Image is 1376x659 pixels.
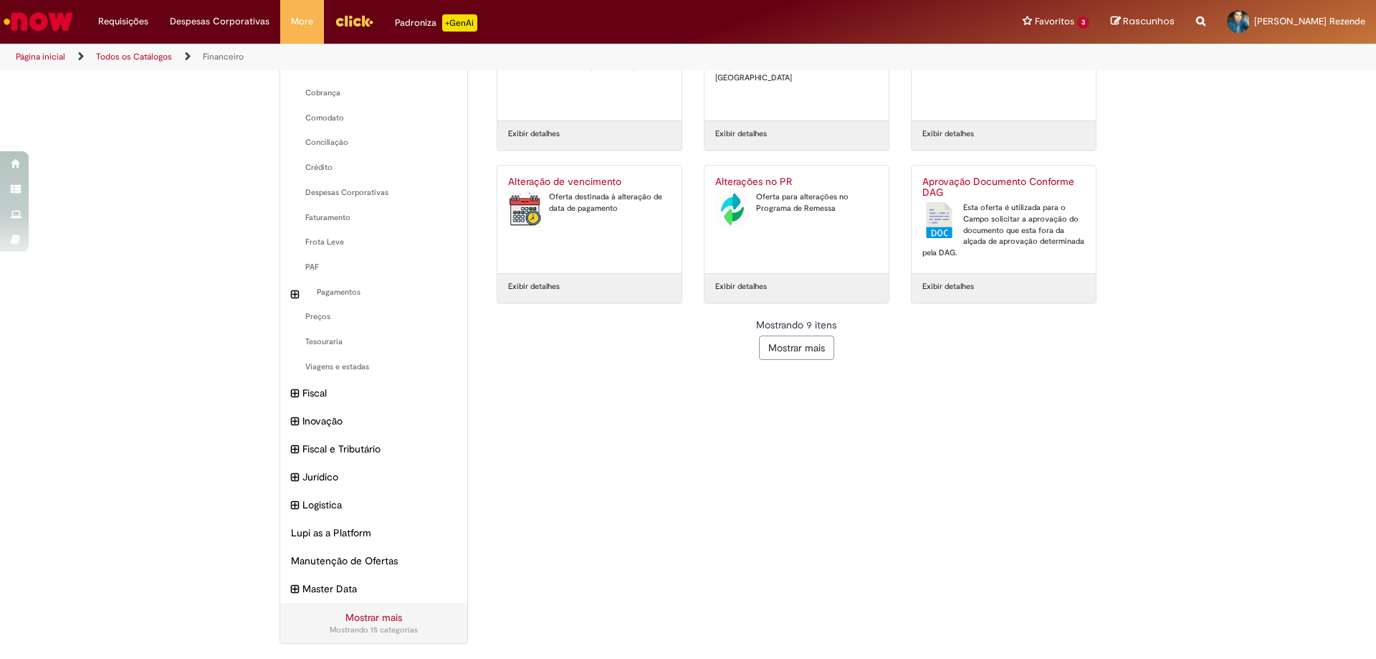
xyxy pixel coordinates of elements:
span: Tesouraria [291,336,457,348]
i: expandir categoria Fiscal e Tributário [291,442,299,457]
img: Alterações no PR [715,191,749,227]
div: Esta oferta é utilizada para o Campo solicitar a aprovação do documento que esta fora da alçada d... [922,202,1085,259]
div: Mostrando 15 categorias [291,625,457,636]
span: Fiscal [302,386,457,400]
div: Manutenção de Ofertas [280,546,467,575]
i: expandir categoria Inovação [291,414,299,430]
img: click_logo_yellow_360x200.png [335,10,373,32]
i: expandir categoria Jurídico [291,470,299,485]
span: Manutenção de Ofertas [291,554,457,568]
a: Financeiro [203,51,244,62]
div: expandir categoria Master Data Master Data [280,574,467,603]
span: 3 [1077,16,1089,29]
span: Pagamentos [302,287,457,298]
a: Exibir detalhes [922,281,974,293]
div: expandir categoria Fiscal e Tributário Fiscal e Tributário [280,435,467,463]
h2: Alterações no PR [715,176,878,188]
div: expandir categoria Pagamentos Pagamentos [280,280,467,305]
span: Rascunhos [1123,14,1175,28]
div: Comodato [280,105,467,131]
a: Rascunhos [1111,15,1175,29]
span: More [291,14,313,29]
div: Padroniza [395,14,477,32]
div: expandir categoria Jurídico Jurídico [280,463,467,491]
a: Alteração de vencimento Alteração de vencimento Oferta destinada à alteração de data de pagamento [497,166,682,273]
i: expandir categoria Logistica [291,498,299,513]
span: Faturamento [291,212,457,224]
span: [PERSON_NAME] Rezende [1254,15,1365,27]
span: Requisições [98,14,148,29]
span: Jurídico [302,470,457,484]
i: expandir categoria Pagamentos [291,287,299,303]
img: Aprovação Documento Conforme DAG [922,202,956,238]
div: expandir categoria Inovação Inovação [280,407,467,435]
span: Conciliação [291,137,457,148]
div: Cobrança [280,80,467,106]
ul: Trilhas de página [11,44,907,70]
div: Faturamento [280,205,467,231]
a: Exibir detalhes [715,128,767,140]
span: Inovação [302,414,457,428]
p: +GenAi [442,14,477,32]
div: expandir categoria Logistica Logistica [280,490,467,519]
a: Exibir detalhes [922,128,974,140]
a: Exibir detalhes [508,128,560,140]
span: Viagens e estadas [291,361,457,373]
span: Favoritos [1035,14,1074,29]
i: expandir categoria Master Data [291,582,299,597]
span: Lupi as a Platform [291,526,457,540]
span: Fiscal e Tributário [302,442,457,456]
ul: Financeiro subcategorias [280,55,467,379]
span: Despesas Corporativas [291,187,457,199]
span: Crédito [291,162,457,174]
a: Exibir detalhes [715,281,767,293]
span: Comodato [291,113,457,124]
span: Frota Leve [291,237,457,248]
h2: Aprovação Documento Conforme DAG [922,176,1085,199]
a: Alterações no PR Alterações no PR Oferta para alterações no Programa de Remessa [704,166,889,273]
i: expandir categoria Fiscal [291,386,299,402]
a: Todos os Catálogos [96,51,172,62]
span: PAF [291,262,457,273]
a: Mostrar mais [345,611,402,624]
span: Master Data [302,582,457,596]
span: Logistica [302,498,457,512]
h2: Alteração de vencimento [508,176,671,188]
div: Preços [280,304,467,330]
a: Exibir detalhes [508,281,560,293]
div: Oferta destinada à alteração de data de pagamento [508,191,671,214]
div: PAF [280,255,467,280]
div: Lupi as a Platform [280,518,467,547]
div: Viagens e estadas [280,354,467,380]
div: Crédito [280,155,467,181]
img: Alteração de vencimento [508,191,542,227]
img: ServiceNow [1,7,75,36]
div: Mostrando 9 itens [497,318,1097,332]
span: Cobrança [291,87,457,99]
div: Oferta para alterações no Programa de Remessa [715,191,878,214]
span: Despesas Corporativas [170,14,269,29]
span: Preços [291,311,457,323]
div: Tesouraria [280,329,467,355]
div: Despesas Corporativas [280,180,467,206]
button: Mostrar mais [759,336,834,360]
a: Página inicial [16,51,65,62]
div: Conciliação [280,130,467,156]
a: Aprovação Documento Conforme DAG Aprovação Documento Conforme DAG Esta oferta é utilizada para o ... [912,166,1096,273]
div: expandir categoria Fiscal Fiscal [280,379,467,407]
div: Frota Leve [280,229,467,255]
